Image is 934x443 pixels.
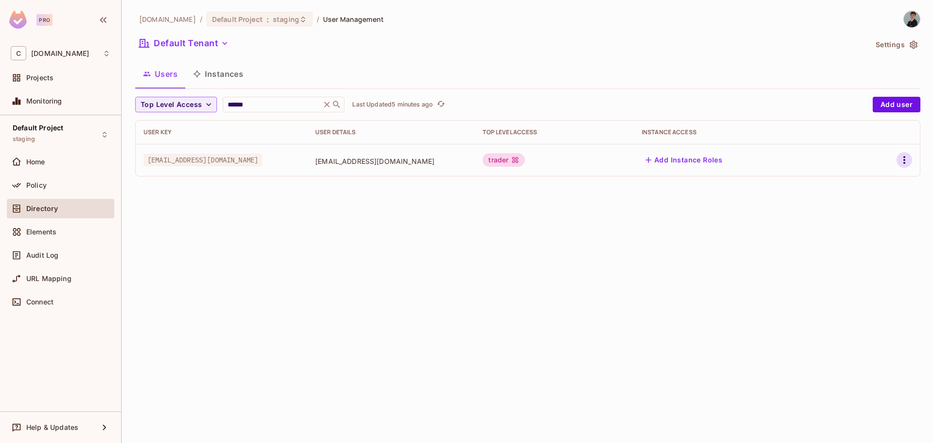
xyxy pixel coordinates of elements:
[144,128,300,136] div: User Key
[26,298,54,306] span: Connect
[266,16,269,23] span: :
[323,15,384,24] span: User Management
[904,11,920,27] img: Thales Lobo
[200,15,202,24] li: /
[352,101,433,108] p: Last Updated 5 minutes ago
[433,99,447,110] span: Click to refresh data
[135,97,217,112] button: Top Level Access
[273,15,299,24] span: staging
[26,74,54,82] span: Projects
[26,275,72,283] span: URL Mapping
[437,100,445,109] span: refresh
[315,128,467,136] div: User Details
[873,97,920,112] button: Add user
[317,15,319,24] li: /
[11,46,26,60] span: C
[483,153,525,167] div: trader
[13,124,63,132] span: Default Project
[315,157,467,166] span: [EMAIL_ADDRESS][DOMAIN_NAME]
[26,205,58,213] span: Directory
[135,62,185,86] button: Users
[26,181,47,189] span: Policy
[642,128,844,136] div: Instance Access
[13,135,35,143] span: staging
[9,11,27,29] img: SReyMgAAAABJRU5ErkJggg==
[642,152,726,168] button: Add Instance Roles
[26,158,45,166] span: Home
[141,99,202,111] span: Top Level Access
[139,15,196,24] span: the active workspace
[135,35,233,51] button: Default Tenant
[36,14,53,26] div: Pro
[872,37,920,53] button: Settings
[483,128,626,136] div: Top Level Access
[144,154,262,166] span: [EMAIL_ADDRESS][DOMAIN_NAME]
[31,50,89,57] span: Workspace: casadosventos.com.br
[212,15,263,24] span: Default Project
[185,62,251,86] button: Instances
[26,97,62,105] span: Monitoring
[26,251,58,259] span: Audit Log
[26,228,56,236] span: Elements
[435,99,447,110] button: refresh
